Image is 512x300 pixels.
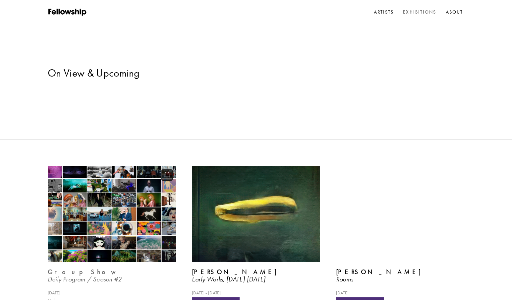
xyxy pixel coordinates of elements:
[192,275,265,283] i: Early Works, [DATE]-[DATE]
[192,166,320,262] img: Exhibition Image
[336,289,464,297] div: [DATE]
[402,7,437,17] a: Exhibitions
[336,275,353,283] i: Rooms
[192,268,288,276] b: [PERSON_NAME]
[48,66,140,80] span: On View & Upcoming
[444,7,465,17] a: About
[48,289,176,297] div: [DATE]
[372,7,395,17] a: Artists
[48,268,119,276] b: Group Show
[336,268,432,276] b: [PERSON_NAME]
[46,165,178,264] img: Exhibition Image
[48,275,122,283] i: Daily Program / Season #2
[192,289,320,297] div: [DATE] - [DATE]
